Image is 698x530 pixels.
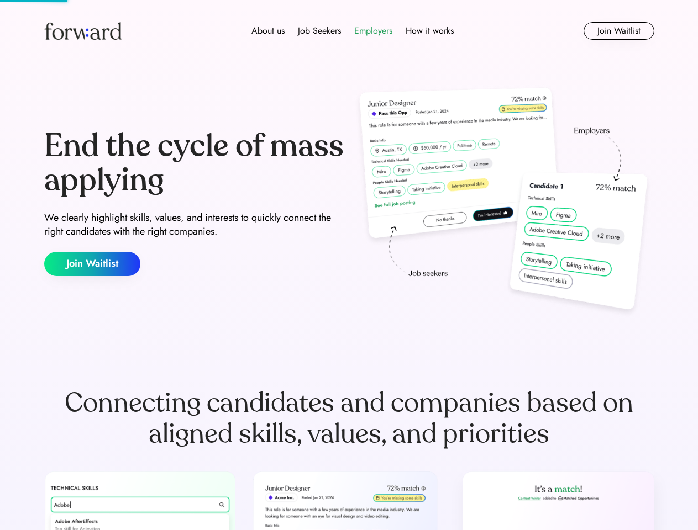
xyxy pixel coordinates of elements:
[44,22,122,40] img: Forward logo
[406,24,454,38] div: How it works
[251,24,285,38] div: About us
[44,211,345,239] div: We clearly highlight skills, values, and interests to quickly connect the right candidates with t...
[584,22,654,40] button: Join Waitlist
[44,129,345,197] div: End the cycle of mass applying
[298,24,341,38] div: Job Seekers
[44,252,140,276] button: Join Waitlist
[354,24,392,38] div: Employers
[354,84,654,321] img: hero-image.png
[44,388,654,449] div: Connecting candidates and companies based on aligned skills, values, and priorities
